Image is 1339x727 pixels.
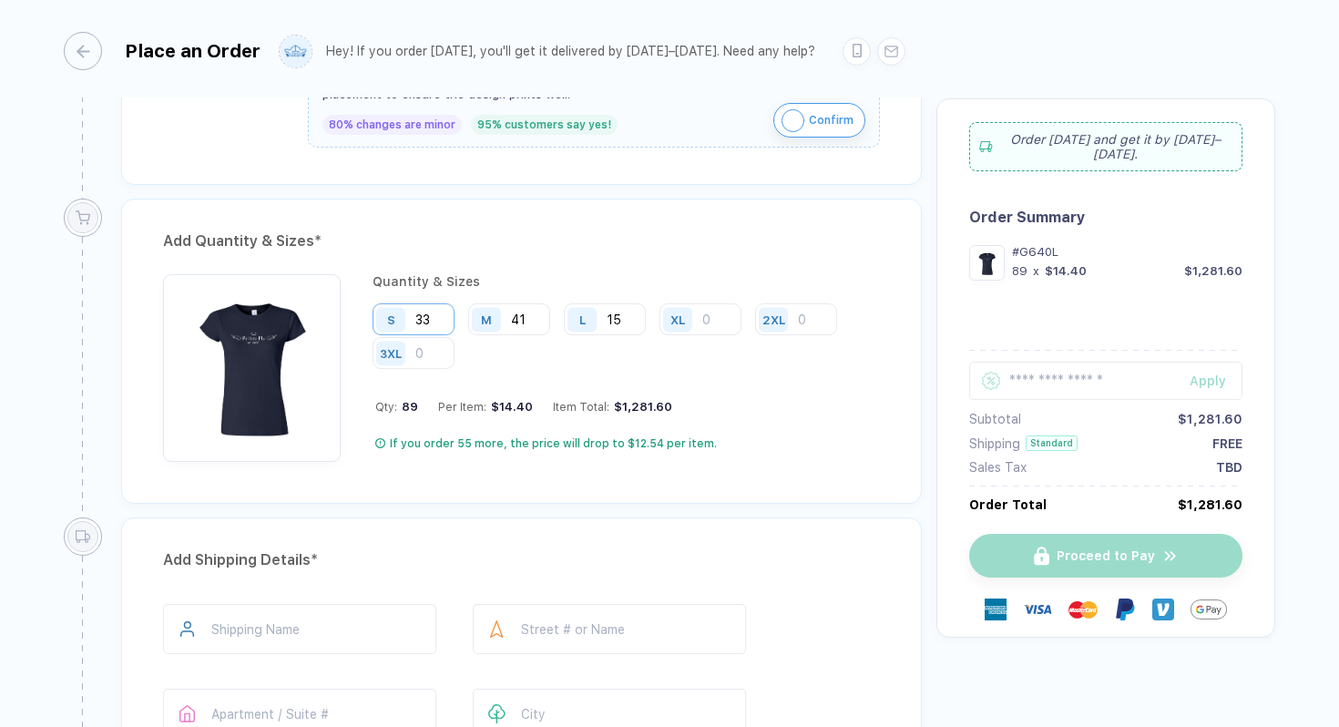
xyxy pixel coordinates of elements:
[1068,595,1098,624] img: master-card
[773,103,865,138] button: iconConfirm
[969,209,1242,226] div: Order Summary
[1167,362,1242,400] button: Apply
[1178,497,1242,512] div: $1,281.60
[1012,264,1027,278] div: 89
[553,400,672,414] div: Item Total:
[969,412,1021,426] div: Subtotal
[373,274,880,289] div: Quantity & Sizes
[1045,264,1087,278] div: $14.40
[579,312,586,326] div: L
[974,250,1000,276] img: 323246bc-a5b0-4350-8c0f-625218c326d3_nt_front_1754752676960.jpg
[1216,460,1242,475] div: TBD
[1212,436,1242,451] div: FREE
[486,400,533,414] div: $14.40
[1190,374,1242,388] div: Apply
[1152,599,1174,620] img: Venmo
[969,460,1027,475] div: Sales Tax
[969,436,1020,451] div: Shipping
[380,346,402,360] div: 3XL
[172,283,332,443] img: 323246bc-a5b0-4350-8c0f-625218c326d3_nt_front_1754752676960.jpg
[782,109,804,132] img: icon
[1012,245,1242,259] div: #G640L
[375,400,418,414] div: Qty:
[125,40,261,62] div: Place an Order
[387,312,395,326] div: S
[280,36,312,67] img: user profile
[1178,412,1242,426] div: $1,281.60
[1031,264,1041,278] div: x
[809,106,853,135] span: Confirm
[438,400,533,414] div: Per Item:
[322,115,462,135] div: 80% changes are minor
[609,400,672,414] div: $1,281.60
[481,312,492,326] div: M
[670,312,685,326] div: XL
[390,436,717,451] div: If you order 55 more, the price will drop to $12.54 per item.
[163,227,880,256] div: Add Quantity & Sizes
[471,115,618,135] div: 95% customers say yes!
[762,312,785,326] div: 2XL
[985,599,1007,620] img: express
[1023,595,1052,624] img: visa
[1184,264,1242,278] div: $1,281.60
[326,44,815,59] div: Hey! If you order [DATE], you'll get it delivered by [DATE]–[DATE]. Need any help?
[1026,435,1078,451] div: Standard
[163,546,880,575] div: Add Shipping Details
[969,497,1047,512] div: Order Total
[1191,591,1227,628] img: GPay
[397,400,418,414] span: 89
[969,122,1242,171] div: Order [DATE] and get it by [DATE]–[DATE] .
[1114,599,1136,620] img: Paypal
